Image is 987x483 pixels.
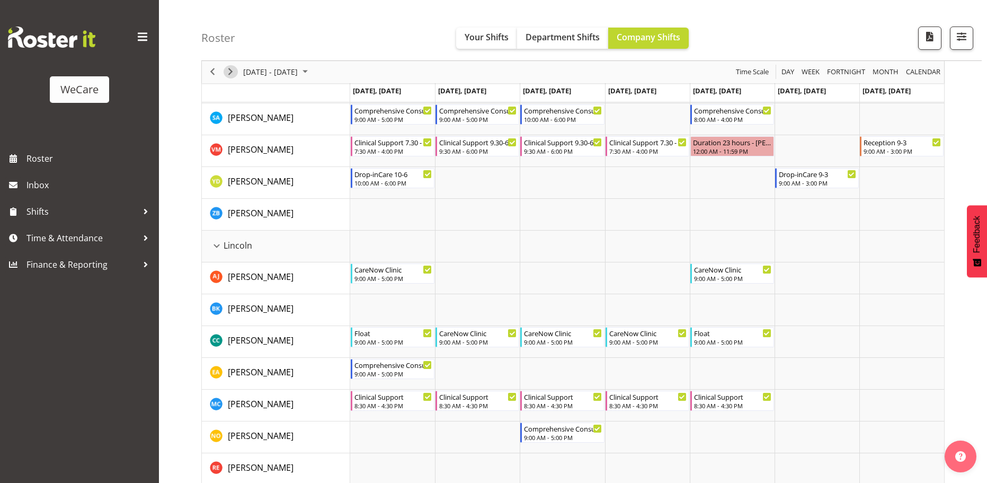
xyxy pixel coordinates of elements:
[871,66,901,79] button: Timeline Month
[778,86,826,95] span: [DATE], [DATE]
[800,66,822,79] button: Timeline Week
[520,104,604,125] div: Sarah Abbott"s event - Comprehensive Consult 10-6 Begin From Wednesday, October 15, 2025 at 10:00...
[694,105,771,116] div: Comprehensive Consult 8-4
[465,31,509,43] span: Your Shifts
[779,169,856,179] div: Drop-inCare 9-3
[524,105,601,116] div: Comprehensive Consult 10-6
[955,451,966,462] img: help-xxl-2.png
[351,104,434,125] div: Sarah Abbott"s event - Comprehensive Consult 9-5 Begin From Monday, October 13, 2025 at 9:00:00 A...
[801,66,821,79] span: Week
[435,104,519,125] div: Sarah Abbott"s event - Comprehensive Consult 9-5 Begin From Tuesday, October 14, 2025 at 9:00:00 ...
[228,366,294,378] span: [PERSON_NAME]
[617,31,680,43] span: Company Shifts
[202,390,350,421] td: Mary Childs resource
[609,338,687,346] div: 9:00 AM - 5:00 PM
[524,137,601,147] div: Clinical Support 9.30-6
[967,205,987,277] button: Feedback - Show survey
[517,28,608,49] button: Department Shifts
[439,328,517,338] div: CareNow Clinic
[201,32,235,44] h4: Roster
[775,168,859,188] div: Yvonne Denny"s event - Drop-inCare 9-3 Begin From Saturday, October 18, 2025 at 9:00:00 AM GMT+13...
[228,111,294,124] a: [PERSON_NAME]
[609,328,687,338] div: CareNow Clinic
[524,328,601,338] div: CareNow Clinic
[694,328,771,338] div: Float
[694,115,771,124] div: 8:00 AM - 4:00 PM
[690,104,774,125] div: Sarah Abbott"s event - Comprehensive Consult 8-4 Begin From Friday, October 17, 2025 at 8:00:00 A...
[606,136,689,156] div: Viktoriia Molchanova"s event - Clinical Support 7.30 - 4 Begin From Thursday, October 16, 2025 at...
[439,391,517,402] div: Clinical Support
[523,86,571,95] span: [DATE], [DATE]
[694,391,771,402] div: Clinical Support
[439,338,517,346] div: 9:00 AM - 5:00 PM
[202,231,350,262] td: Lincoln resource
[228,430,294,442] span: [PERSON_NAME]
[228,143,294,156] a: [PERSON_NAME]
[228,302,294,315] a: [PERSON_NAME]
[354,370,432,378] div: 9:00 AM - 5:00 PM
[435,136,519,156] div: Viktoriia Molchanova"s event - Clinical Support 9.30-6 Begin From Tuesday, October 14, 2025 at 9:...
[520,423,604,443] div: Natasha Ottley"s event - Comprehensive Consult Begin From Wednesday, October 15, 2025 at 9:00:00 ...
[608,28,689,49] button: Company Shifts
[224,239,252,252] span: Lincoln
[694,338,771,346] div: 9:00 AM - 5:00 PM
[520,136,604,156] div: Viktoriia Molchanova"s event - Clinical Support 9.30-6 Begin From Wednesday, October 15, 2025 at ...
[228,207,294,219] a: [PERSON_NAME]
[351,136,434,156] div: Viktoriia Molchanova"s event - Clinical Support 7.30 - 4 Begin From Monday, October 13, 2025 at 7...
[693,137,771,147] div: Duration 23 hours - [PERSON_NAME]
[228,398,294,410] span: [PERSON_NAME]
[735,66,770,79] span: Time Scale
[864,137,941,147] div: Reception 9-3
[872,66,900,79] span: Month
[354,359,432,370] div: Comprehensive Consult
[228,175,294,187] span: [PERSON_NAME]
[354,179,432,187] div: 10:00 AM - 6:00 PM
[690,264,774,284] div: Amy Johannsen"s event - CareNow Clinic Begin From Friday, October 17, 2025 at 9:00:00 AM GMT+13:0...
[221,61,239,83] div: next period
[526,31,600,43] span: Department Shifts
[26,230,138,246] span: Time & Attendance
[950,27,973,50] button: Filter Shifts
[353,86,401,95] span: [DATE], [DATE]
[864,147,941,155] div: 9:00 AM - 3:00 PM
[520,327,604,347] div: Charlotte Courtney"s event - CareNow Clinic Begin From Wednesday, October 15, 2025 at 9:00:00 AM ...
[734,66,771,79] button: Time Scale
[228,334,294,347] a: [PERSON_NAME]
[972,216,982,253] span: Feedback
[242,66,313,79] button: October 2025
[905,66,941,79] span: calendar
[228,462,294,473] span: [PERSON_NAME]
[228,144,294,155] span: [PERSON_NAME]
[439,147,517,155] div: 9:30 AM - 6:00 PM
[228,175,294,188] a: [PERSON_NAME]
[606,391,689,411] div: Mary Childs"s event - Clinical Support Begin From Thursday, October 16, 2025 at 8:30:00 AM GMT+13...
[60,82,99,98] div: WeCare
[8,27,95,48] img: Rosterit website logo
[606,327,689,347] div: Charlotte Courtney"s event - CareNow Clinic Begin From Thursday, October 16, 2025 at 9:00:00 AM G...
[351,264,434,284] div: Amy Johannsen"s event - CareNow Clinic Begin From Monday, October 13, 2025 at 9:00:00 AM GMT+13:0...
[456,28,517,49] button: Your Shifts
[918,27,941,50] button: Download a PDF of the roster according to the set date range.
[228,366,294,379] a: [PERSON_NAME]
[351,391,434,411] div: Mary Childs"s event - Clinical Support Begin From Monday, October 13, 2025 at 8:30:00 AM GMT+13:0...
[694,274,771,283] div: 9:00 AM - 5:00 PM
[354,137,432,147] div: Clinical Support 7.30 - 4
[435,327,519,347] div: Charlotte Courtney"s event - CareNow Clinic Begin From Tuesday, October 14, 2025 at 9:00:00 AM GM...
[228,270,294,283] a: [PERSON_NAME]
[228,112,294,124] span: [PERSON_NAME]
[693,147,771,155] div: 12:00 AM - 11:59 PM
[228,429,294,442] a: [PERSON_NAME]
[228,461,294,474] a: [PERSON_NAME]
[354,115,432,124] div: 9:00 AM - 5:00 PM
[780,66,796,79] button: Timeline Day
[228,271,294,283] span: [PERSON_NAME]
[354,338,432,346] div: 9:00 AM - 5:00 PM
[825,66,867,79] button: Fortnight
[351,327,434,347] div: Charlotte Courtney"s event - Float Begin From Monday, October 13, 2025 at 9:00:00 AM GMT+13:00 En...
[609,391,687,402] div: Clinical Support
[524,423,601,434] div: Comprehensive Consult
[202,103,350,135] td: Sarah Abbott resource
[354,328,432,338] div: Float
[26,151,154,166] span: Roster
